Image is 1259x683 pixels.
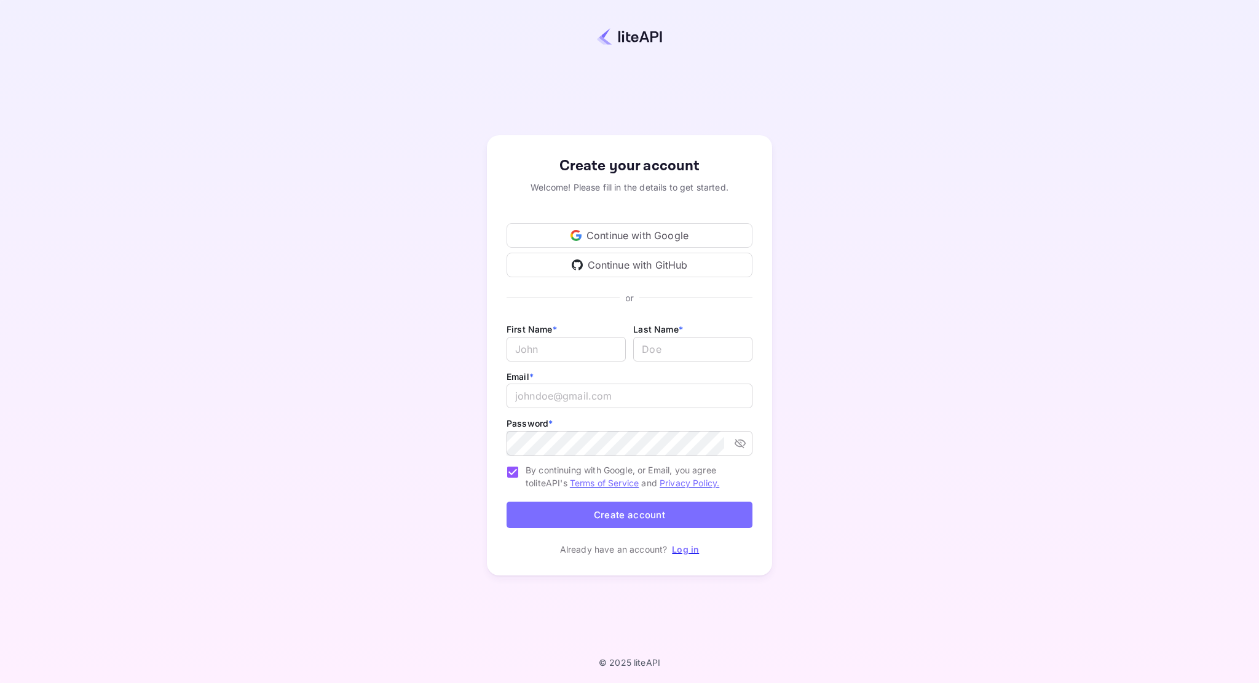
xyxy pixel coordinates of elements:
[507,181,752,194] div: Welcome! Please fill in the details to get started.
[507,223,752,248] div: Continue with Google
[597,28,662,45] img: liteapi
[672,544,699,555] a: Log in
[660,478,719,488] a: Privacy Policy.
[507,337,626,361] input: John
[599,657,660,668] p: © 2025 liteAPI
[633,337,752,361] input: Doe
[507,384,752,408] input: johndoe@gmail.com
[570,478,639,488] a: Terms of Service
[526,464,743,489] span: By continuing with Google, or Email, you agree to liteAPI's and
[507,502,752,528] button: Create account
[507,253,752,277] div: Continue with GitHub
[560,543,668,556] p: Already have an account?
[507,155,752,177] div: Create your account
[507,418,553,428] label: Password
[729,432,751,454] button: toggle password visibility
[507,324,557,334] label: First Name
[633,324,683,334] label: Last Name
[507,371,534,382] label: Email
